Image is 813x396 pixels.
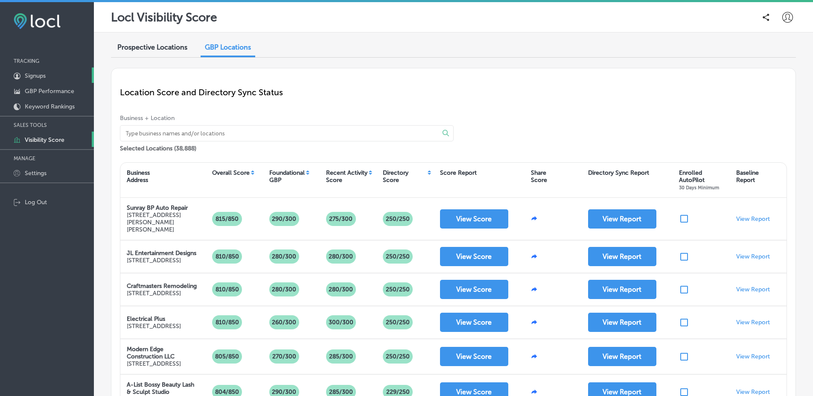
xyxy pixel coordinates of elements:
button: View Score [440,347,508,366]
p: Settings [25,170,47,177]
a: View Report [736,253,770,260]
button: View Score [440,209,508,229]
a: View Report [588,319,656,326]
p: [STREET_ADDRESS][PERSON_NAME][PERSON_NAME] [127,211,199,233]
button: View Report [588,313,656,332]
p: 280/300 [268,282,300,296]
p: 250 /250 [382,349,413,364]
strong: Sunray BP Auto Repair [127,204,188,211]
p: 250 /250 [382,315,413,329]
input: Type business names and/or locations [125,126,424,141]
span: Selected Locations ( 38,888 ) [120,145,787,152]
a: View Report [736,388,770,396]
p: 250 /250 [382,282,413,296]
p: 810/850 [212,249,242,264]
button: View Report [588,247,656,266]
button: View Report [588,280,656,299]
p: 285/300 [326,349,356,364]
p: Keyword Rankings [25,103,75,110]
p: Visibility Score [25,136,64,144]
a: View Report [736,319,770,326]
div: Directory Score [383,169,426,184]
a: View Report [588,353,656,361]
p: [STREET_ADDRESS] [127,290,197,297]
p: Locl Visibility Score [111,10,217,24]
strong: JL Entertainment Designs [127,249,196,257]
div: Recent Activity Score [326,169,367,184]
span: GBP Locations [205,43,251,51]
p: GBP Performance [25,88,74,95]
a: View Report [588,216,656,223]
div: Baseline Report [736,169,759,184]
strong: Craftmasters Remodeling [127,282,197,290]
button: View Score [440,313,508,332]
p: 815/850 [212,212,242,226]
p: [STREET_ADDRESS] [127,257,196,264]
p: [STREET_ADDRESS] [127,360,199,367]
p: 810/850 [212,315,242,329]
p: 275/300 [326,212,356,226]
p: 270/300 [269,349,300,364]
span: Prospective Locations [117,43,187,51]
p: 250 /250 [382,212,413,226]
div: Enrolled AutoPilot [679,169,719,191]
p: [STREET_ADDRESS] [127,323,181,330]
span: Business + Location [120,114,454,122]
p: Log Out [25,199,47,206]
p: 810/850 [212,282,242,296]
a: View Report [588,389,656,396]
span: 30 Days Minimum [679,185,719,191]
img: fda3e92497d09a02dc62c9cd864e3231.png [14,13,61,29]
p: 280/300 [268,249,300,264]
strong: A-List Bossy Beauty Lash & Sculpt Studio [127,381,194,396]
a: View Report [588,253,656,261]
p: 805/850 [212,349,242,364]
p: Location Score and Directory Sync Status [120,87,787,97]
p: 250 /250 [382,249,413,264]
p: 290/300 [268,212,300,226]
button: View Score [440,247,508,266]
div: Share Score [531,169,547,184]
p: Signups [25,72,46,79]
button: View Score [440,280,508,299]
a: View Report [736,215,770,223]
div: Score Report [440,169,477,176]
button: View Report [588,347,656,366]
div: Directory Sync Report [588,169,649,176]
p: 260/300 [268,315,300,329]
p: 300/300 [325,315,357,329]
a: View Report [736,353,770,360]
strong: Electrical Plus [127,315,165,323]
p: 280/300 [325,249,356,264]
div: Business Address [127,169,150,184]
a: View Report [736,286,770,293]
div: Overall Score [212,169,250,176]
button: View Report [588,209,656,229]
p: 280/300 [325,282,356,296]
strong: Modern Edge Construction LLC [127,346,175,360]
div: Foundational GBP [269,169,305,184]
a: View Report [588,286,656,293]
